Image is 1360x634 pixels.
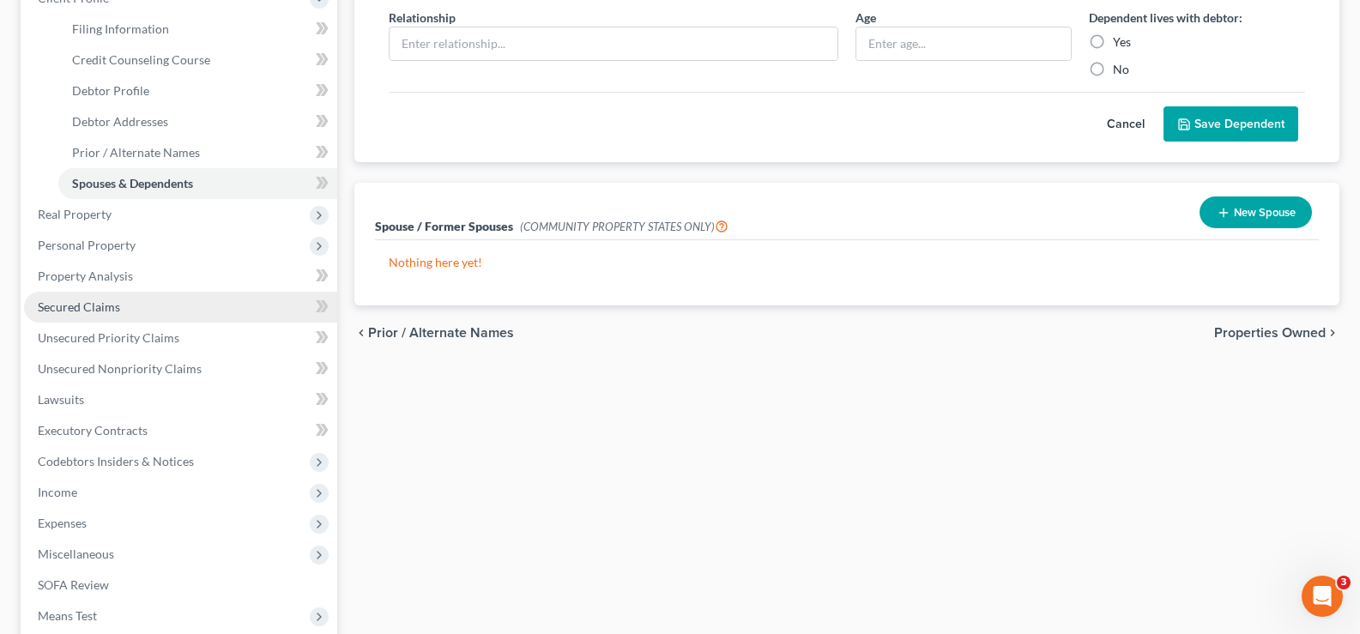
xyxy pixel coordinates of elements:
i: chevron_left [354,326,368,340]
a: Spouses & Dependents [58,168,337,199]
input: Enter age... [856,27,1071,60]
span: SOFA Review [38,577,109,592]
span: Prior / Alternate Names [72,145,200,160]
a: Credit Counseling Course [58,45,337,75]
button: Save Dependent [1164,106,1298,142]
span: Property Analysis [38,269,133,283]
a: Debtor Profile [58,75,337,106]
a: Filing Information [58,14,337,45]
a: Property Analysis [24,261,337,292]
span: 3 [1337,576,1351,589]
a: Lawsuits [24,384,337,415]
label: No [1113,61,1129,78]
iframe: Intercom live chat [1302,576,1343,617]
label: Yes [1113,33,1131,51]
label: Dependent lives with debtor: [1089,9,1242,27]
span: (COMMUNITY PROPERTY STATES ONLY) [520,220,728,233]
span: Expenses [38,516,87,530]
span: Properties Owned [1214,326,1326,340]
span: Lawsuits [38,392,84,407]
span: Spouse / Former Spouses [375,219,513,233]
a: Debtor Addresses [58,106,337,137]
span: Spouses & Dependents [72,176,193,190]
a: Secured Claims [24,292,337,323]
a: Executory Contracts [24,415,337,446]
label: Age [855,9,876,27]
p: Nothing here yet! [389,254,1305,271]
span: Debtor Profile [72,83,149,98]
span: Filing Information [72,21,169,36]
button: Properties Owned chevron_right [1214,326,1339,340]
button: chevron_left Prior / Alternate Names [354,326,514,340]
a: Unsecured Nonpriority Claims [24,353,337,384]
span: Prior / Alternate Names [368,326,514,340]
span: Unsecured Priority Claims [38,330,179,345]
a: Prior / Alternate Names [58,137,337,168]
span: Debtor Addresses [72,114,168,129]
a: SOFA Review [24,570,337,601]
span: Real Property [38,207,112,221]
button: New Spouse [1200,196,1312,228]
button: Cancel [1088,107,1164,142]
span: Codebtors Insiders & Notices [38,454,194,468]
span: Personal Property [38,238,136,252]
span: Means Test [38,608,97,623]
span: Income [38,485,77,499]
span: Unsecured Nonpriority Claims [38,361,202,376]
input: Enter relationship... [390,27,837,60]
i: chevron_right [1326,326,1339,340]
span: Relationship [389,10,456,25]
span: Credit Counseling Course [72,52,210,67]
span: Secured Claims [38,299,120,314]
span: Miscellaneous [38,546,114,561]
a: Unsecured Priority Claims [24,323,337,353]
span: Executory Contracts [38,423,148,438]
